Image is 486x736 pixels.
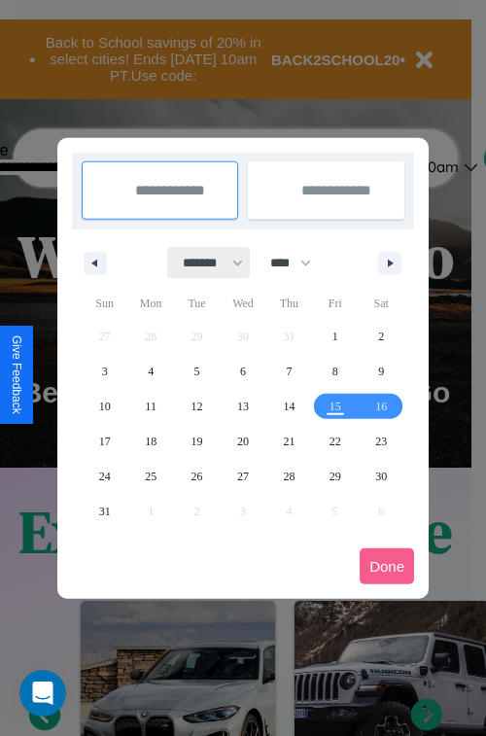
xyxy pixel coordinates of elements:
[266,424,312,459] button: 21
[359,389,404,424] button: 16
[99,389,111,424] span: 10
[283,424,295,459] span: 21
[332,354,338,389] span: 8
[312,354,358,389] button: 8
[240,354,246,389] span: 6
[237,389,249,424] span: 13
[266,389,312,424] button: 14
[220,459,265,494] button: 27
[220,354,265,389] button: 6
[82,354,127,389] button: 3
[283,459,295,494] span: 28
[99,494,111,529] span: 31
[312,288,358,319] span: Fri
[359,288,404,319] span: Sat
[174,288,220,319] span: Tue
[359,319,404,354] button: 2
[378,354,384,389] span: 9
[359,354,404,389] button: 9
[127,424,173,459] button: 18
[127,459,173,494] button: 25
[148,354,154,389] span: 4
[174,354,220,389] button: 5
[330,389,341,424] span: 15
[220,424,265,459] button: 20
[191,389,203,424] span: 12
[99,459,111,494] span: 24
[330,459,341,494] span: 29
[283,389,295,424] span: 14
[237,424,249,459] span: 20
[312,319,358,354] button: 1
[191,424,203,459] span: 19
[10,335,23,414] div: Give Feedback
[145,389,156,424] span: 11
[360,548,414,584] button: Done
[375,424,387,459] span: 23
[220,288,265,319] span: Wed
[220,389,265,424] button: 13
[102,354,108,389] span: 3
[237,459,249,494] span: 27
[286,354,292,389] span: 7
[99,424,111,459] span: 17
[378,319,384,354] span: 2
[359,459,404,494] button: 30
[312,389,358,424] button: 15
[82,494,127,529] button: 31
[82,424,127,459] button: 17
[127,288,173,319] span: Mon
[266,354,312,389] button: 7
[312,459,358,494] button: 29
[82,389,127,424] button: 10
[127,354,173,389] button: 4
[312,424,358,459] button: 22
[145,459,156,494] span: 25
[375,459,387,494] span: 30
[191,459,203,494] span: 26
[82,459,127,494] button: 24
[332,319,338,354] span: 1
[174,459,220,494] button: 26
[145,424,156,459] span: 18
[174,389,220,424] button: 12
[127,389,173,424] button: 11
[174,424,220,459] button: 19
[82,288,127,319] span: Sun
[19,670,66,717] iframe: Intercom live chat
[266,459,312,494] button: 28
[266,288,312,319] span: Thu
[194,354,200,389] span: 5
[375,389,387,424] span: 16
[330,424,341,459] span: 22
[359,424,404,459] button: 23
